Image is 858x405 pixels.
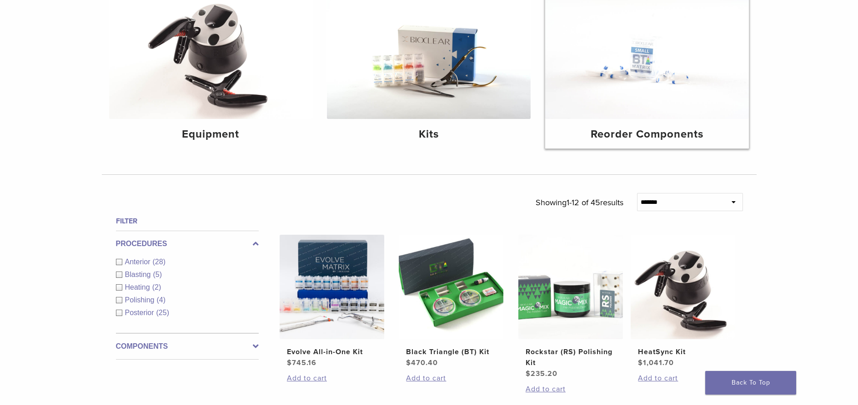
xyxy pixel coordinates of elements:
[406,358,438,367] bdi: 470.40
[638,346,728,357] h2: HeatSync Kit
[116,126,306,143] h4: Equipment
[116,238,259,249] label: Procedures
[125,296,157,304] span: Polishing
[630,235,736,368] a: HeatSync KitHeatSync Kit $1,041.70
[536,193,623,212] p: Showing results
[125,283,152,291] span: Heating
[526,384,616,395] a: Add to cart: “Rockstar (RS) Polishing Kit”
[705,371,796,395] a: Back To Top
[125,258,153,266] span: Anterior
[125,271,153,278] span: Blasting
[518,235,624,379] a: Rockstar (RS) Polishing KitRockstar (RS) Polishing Kit $235.20
[406,373,496,384] a: Add to cart: “Black Triangle (BT) Kit”
[153,258,166,266] span: (28)
[152,283,161,291] span: (2)
[406,358,411,367] span: $
[631,235,735,339] img: HeatSync Kit
[398,235,504,368] a: Black Triangle (BT) KitBlack Triangle (BT) Kit $470.40
[638,373,728,384] a: Add to cart: “HeatSync Kit”
[638,358,643,367] span: $
[526,346,616,368] h2: Rockstar (RS) Polishing Kit
[399,235,503,339] img: Black Triangle (BT) Kit
[287,346,377,357] h2: Evolve All-in-One Kit
[156,296,166,304] span: (4)
[116,341,259,352] label: Components
[406,346,496,357] h2: Black Triangle (BT) Kit
[125,309,156,316] span: Posterior
[279,235,385,368] a: Evolve All-in-One KitEvolve All-in-One Kit $745.16
[280,235,384,339] img: Evolve All-in-One Kit
[638,358,674,367] bdi: 1,041.70
[153,271,162,278] span: (5)
[518,235,623,339] img: Rockstar (RS) Polishing Kit
[287,373,377,384] a: Add to cart: “Evolve All-in-One Kit”
[567,198,600,207] span: 1-12 of 45
[116,216,259,227] h4: Filter
[334,126,523,143] h4: Kits
[552,126,742,143] h4: Reorder Components
[526,369,531,378] span: $
[287,358,316,367] bdi: 745.16
[526,369,557,378] bdi: 235.20
[287,358,292,367] span: $
[156,309,169,316] span: (25)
